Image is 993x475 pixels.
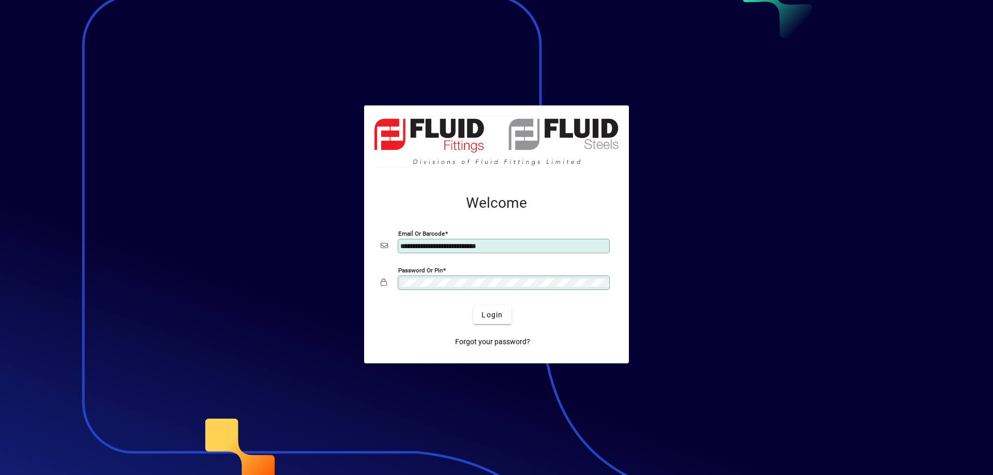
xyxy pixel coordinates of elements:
span: Forgot your password? [455,336,530,347]
h2: Welcome [381,194,612,212]
mat-label: Password or Pin [398,267,443,274]
mat-label: Email or Barcode [398,230,445,237]
button: Login [473,305,511,324]
a: Forgot your password? [451,332,534,351]
span: Login [482,310,503,320]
